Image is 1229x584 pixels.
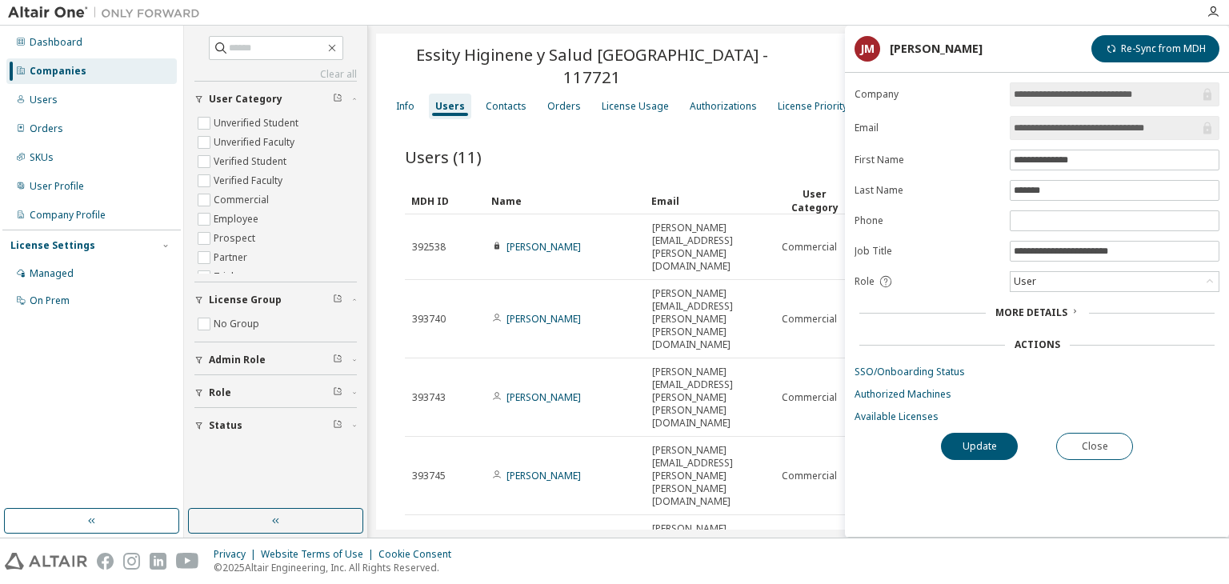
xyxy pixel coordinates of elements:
[855,122,1000,134] label: Email
[1091,35,1219,62] button: Re-Sync from MDH
[5,553,87,570] img: altair_logo.svg
[214,190,272,210] label: Commercial
[782,313,837,326] span: Commercial
[651,188,768,214] div: Email
[506,312,581,326] a: [PERSON_NAME]
[486,100,526,113] div: Contacts
[194,375,357,410] button: Role
[214,248,250,267] label: Partner
[214,314,262,334] label: No Group
[782,391,837,404] span: Commercial
[194,68,357,81] a: Clear all
[855,184,1000,197] label: Last Name
[209,419,242,432] span: Status
[855,36,880,62] div: JM
[30,65,86,78] div: Companies
[209,294,282,306] span: License Group
[781,187,848,214] div: User Category
[1011,273,1039,290] div: User
[333,354,342,366] span: Clear filter
[194,342,357,378] button: Admin Role
[214,114,302,133] label: Unverified Student
[214,561,461,574] p: © 2025 Altair Engineering, Inc. All Rights Reserved.
[214,133,298,152] label: Unverified Faculty
[855,275,875,288] span: Role
[412,313,446,326] span: 393740
[97,553,114,570] img: facebook.svg
[782,241,837,254] span: Commercial
[214,548,261,561] div: Privacy
[855,366,1219,378] a: SSO/Onboarding Status
[855,88,1000,101] label: Company
[10,239,95,252] div: License Settings
[506,240,581,254] a: [PERSON_NAME]
[855,410,1219,423] a: Available Licenses
[209,386,231,399] span: Role
[890,42,983,55] div: [PERSON_NAME]
[652,444,767,508] span: [PERSON_NAME][EMAIL_ADDRESS][PERSON_NAME][PERSON_NAME][DOMAIN_NAME]
[412,241,446,254] span: 392538
[214,229,258,248] label: Prospect
[396,100,414,113] div: Info
[150,553,166,570] img: linkedin.svg
[411,188,478,214] div: MDH ID
[30,209,106,222] div: Company Profile
[652,222,767,273] span: [PERSON_NAME][EMAIL_ADDRESS][PERSON_NAME][DOMAIN_NAME]
[506,469,581,482] a: [PERSON_NAME]
[30,94,58,106] div: Users
[30,36,82,49] div: Dashboard
[855,154,1000,166] label: First Name
[405,146,482,168] span: Users (11)
[209,93,282,106] span: User Category
[1011,272,1219,291] div: User
[8,5,208,21] img: Altair One
[855,214,1000,227] label: Phone
[690,100,757,113] div: Authorizations
[123,553,140,570] img: instagram.svg
[412,391,446,404] span: 393743
[30,267,74,280] div: Managed
[506,390,581,404] a: [PERSON_NAME]
[176,553,199,570] img: youtube.svg
[378,548,461,561] div: Cookie Consent
[602,100,669,113] div: License Usage
[333,294,342,306] span: Clear filter
[855,245,1000,258] label: Job Title
[652,366,767,430] span: [PERSON_NAME][EMAIL_ADDRESS][PERSON_NAME][PERSON_NAME][DOMAIN_NAME]
[194,282,357,318] button: License Group
[652,287,767,351] span: [PERSON_NAME][EMAIL_ADDRESS][PERSON_NAME][PERSON_NAME][DOMAIN_NAME]
[214,171,286,190] label: Verified Faculty
[778,100,847,113] div: License Priority
[386,43,799,88] span: Essity Higinene y Salud [GEOGRAPHIC_DATA] - 117721
[30,180,84,193] div: User Profile
[333,386,342,399] span: Clear filter
[194,82,357,117] button: User Category
[209,354,266,366] span: Admin Role
[435,100,465,113] div: Users
[547,100,581,113] div: Orders
[941,433,1018,460] button: Update
[1015,338,1060,351] div: Actions
[30,151,54,164] div: SKUs
[30,294,70,307] div: On Prem
[995,306,1067,319] span: More Details
[333,93,342,106] span: Clear filter
[412,470,446,482] span: 393745
[491,188,639,214] div: Name
[782,470,837,482] span: Commercial
[30,122,63,135] div: Orders
[1056,433,1133,460] button: Close
[194,408,357,443] button: Status
[214,210,262,229] label: Employee
[855,388,1219,401] a: Authorized Machines
[333,419,342,432] span: Clear filter
[214,152,290,171] label: Verified Student
[261,548,378,561] div: Website Terms of Use
[214,267,237,286] label: Trial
